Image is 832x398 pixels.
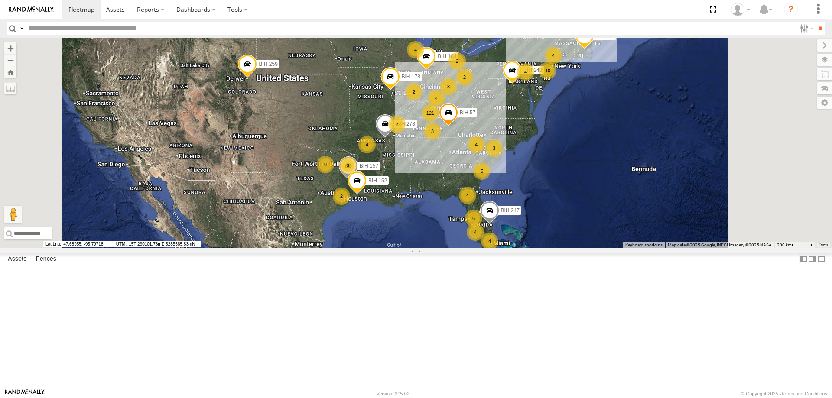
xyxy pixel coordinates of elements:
div: © Copyright 2025 - [741,391,827,396]
span: 15T 290101.78mE 5285585.83mN [114,241,201,247]
span: BIH 259 [259,61,277,67]
span: BIH 247 [501,207,520,214]
span: BIH 152 [368,178,387,184]
span: 47.68955, -95.79718 [43,241,113,247]
label: Search Query [18,22,25,35]
label: Dock Summary Table to the Left [799,253,808,265]
a: Terms and Conditions [781,391,827,396]
div: 4 [428,90,445,107]
div: 4 [545,47,562,64]
div: 4 [467,223,484,241]
button: Zoom out [4,54,16,66]
button: Zoom Home [4,66,16,78]
a: Terms [819,243,828,247]
div: Version: 305.02 [377,391,409,396]
i: ? [784,3,798,16]
span: Map data ©2025 Google, INEGI Imagery ©2025 NASA [668,243,772,247]
div: 3 [440,78,457,95]
span: BIH 184 [438,53,456,59]
label: Search Filter Options [796,22,815,35]
div: 4 [481,233,498,250]
span: 200 km [777,243,792,247]
label: Hide Summary Table [817,253,825,265]
span: BIH 178 [402,74,420,80]
div: 2 [388,116,406,133]
span: BIH 157 [360,163,378,169]
div: 4 [517,63,534,81]
button: Map Scale: 200 km per 43 pixels [774,242,815,248]
div: 3 [485,139,503,157]
label: Assets [3,253,31,265]
div: 6 [465,210,482,227]
img: rand-logo.svg [9,6,54,13]
div: Nele . [728,3,753,16]
div: 3 [339,157,357,174]
div: 9 [317,156,334,173]
button: Zoom in [4,42,16,54]
span: BIH 278 [396,121,415,127]
div: 10 [539,62,556,79]
div: 2 [405,83,422,100]
span: BIH 161 [596,32,614,39]
span: BIH 57 [460,109,476,115]
div: 4 [459,187,476,204]
div: 4 [468,136,485,153]
div: 2 [456,68,473,86]
div: 4 [407,41,424,58]
a: Visit our Website [5,389,45,398]
div: 5 [473,162,491,180]
div: 121 [422,104,439,122]
div: 4 [358,136,376,153]
label: Measure [4,82,16,94]
div: 2 [448,52,466,70]
label: Fences [32,253,61,265]
button: Keyboard shortcuts [625,242,663,248]
div: 2 [333,188,350,205]
button: Drag Pegman onto the map to open Street View [4,206,22,223]
label: Map Settings [817,97,832,109]
div: 3 [424,123,441,140]
label: Dock Summary Table to the Right [808,253,816,265]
